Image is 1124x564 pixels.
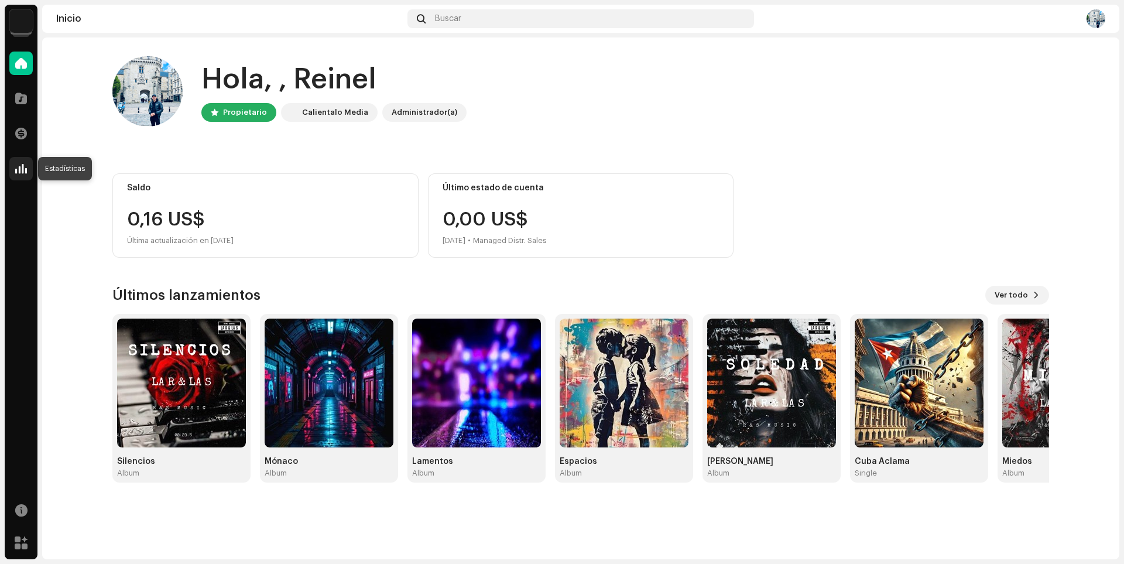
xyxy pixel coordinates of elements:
span: Buscar [435,14,461,23]
span: Ver todo [995,283,1028,307]
div: Album [117,469,139,478]
img: 9477b2f7-7562-4e45-a529-9b74568edda2 [412,319,541,447]
img: ca7df0b1-4cad-4e4f-8ba7-d8b1477e28a4 [855,319,983,447]
div: Single [855,469,877,478]
img: 99560fc2-8ea8-4c70-a7d9-a9102378d436 [265,319,393,447]
button: Ver todo [985,286,1049,305]
div: [DATE] [443,234,465,248]
div: Administrador(a) [392,105,457,119]
re-o-card-value: Último estado de cuenta [428,173,734,258]
div: Cuba Aclama [855,457,983,466]
img: 29eedcbf-989a-449d-9960-c04e08c6ee63 [560,319,688,447]
div: Hola, , Reinel [201,61,467,98]
img: 4d5a508c-c80f-4d99-b7fb-82554657661d [283,105,297,119]
img: 4d5a508c-c80f-4d99-b7fb-82554657661d [9,9,33,33]
img: 3a00138c-6d99-4b2b-a40f-3617c7ec8e67 [112,56,183,127]
div: [PERSON_NAME] [707,457,836,466]
div: Album [707,469,729,478]
div: Saldo [127,183,404,193]
div: Album [1002,469,1024,478]
div: Lamentos [412,457,541,466]
div: Managed Distr. Sales [473,234,547,248]
div: Album [560,469,582,478]
div: Propietario [223,105,267,119]
div: Calientalo Media [302,105,368,119]
re-o-card-value: Saldo [112,173,419,258]
div: Album [265,469,287,478]
div: Última actualización en [DATE] [127,234,404,248]
div: Espacios [560,457,688,466]
img: cd2ec779-40f8-4245-afed-8e55169d24a4 [117,319,246,447]
div: • [468,234,471,248]
img: 5affa8f0-acb1-43af-9907-1253cee67093 [707,319,836,447]
h3: Últimos lanzamientos [112,286,261,305]
div: Mónaco [265,457,393,466]
div: Silencios [117,457,246,466]
div: Album [412,469,434,478]
div: Inicio [56,14,403,23]
div: Último estado de cuenta [443,183,719,193]
img: 3a00138c-6d99-4b2b-a40f-3617c7ec8e67 [1087,9,1105,28]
